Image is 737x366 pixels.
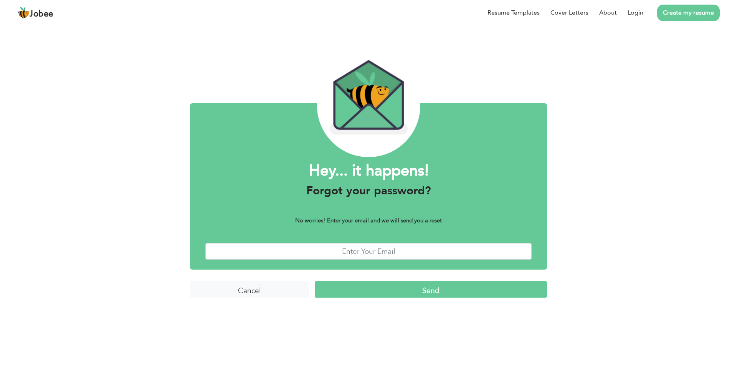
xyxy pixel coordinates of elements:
a: Cover Letters [550,8,588,17]
a: Create my resume [657,5,720,21]
b: No worries! Enter your email and we will send you a reset [295,217,442,224]
a: Jobee [17,7,53,19]
a: Login [628,8,643,17]
h1: Hey... it happens! [205,161,532,181]
span: Jobee [30,10,53,18]
input: Cancel [190,281,309,298]
input: Send [315,281,547,298]
h3: Forgot your password? [205,184,532,198]
a: About [599,8,617,17]
img: jobee.io [17,7,30,19]
a: Resume Templates [487,8,540,17]
input: Enter Your Email [205,243,532,260]
img: envelope_bee.png [317,54,420,157]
